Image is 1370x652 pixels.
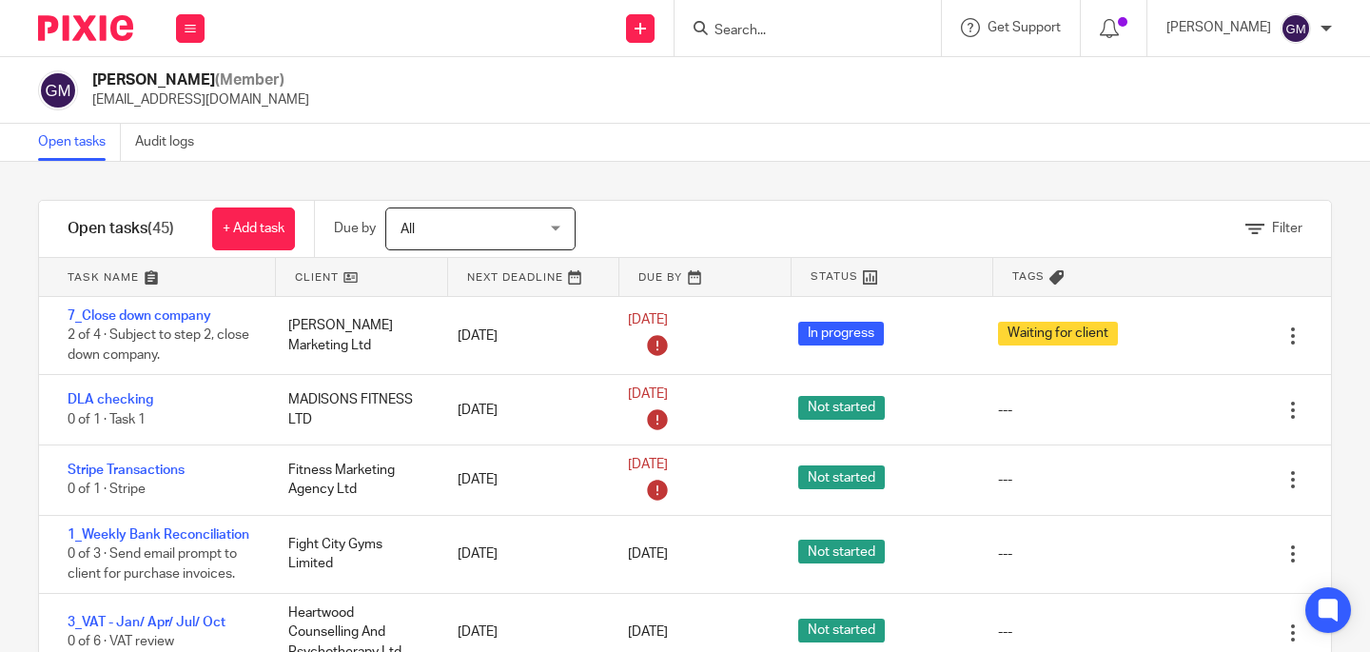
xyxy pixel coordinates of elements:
div: [DATE] [439,461,609,499]
span: Tags [1012,268,1045,285]
span: [DATE] [628,547,668,561]
span: [DATE] [628,314,668,327]
input: Search [713,23,884,40]
div: MADISONS FITNESS LTD [269,381,440,439]
div: Fitness Marketing Agency Ltd [269,451,440,509]
div: Fight City Gyms Limited [269,525,440,583]
img: Pixie [38,15,133,41]
a: Stripe Transactions [68,464,185,477]
span: Filter [1272,222,1302,235]
img: svg%3E [38,70,78,110]
div: --- [998,470,1012,489]
span: (45) [147,221,174,236]
a: Open tasks [38,124,121,161]
img: svg%3E [1281,13,1311,44]
div: [DATE] [439,317,609,355]
span: (Member) [215,72,284,88]
div: --- [998,544,1012,563]
div: [DATE] [439,613,609,651]
span: Get Support [988,21,1061,34]
span: [DATE] [628,626,668,640]
span: 0 of 1 · Stripe [68,483,146,496]
a: 7_Close down company [68,309,211,323]
span: 2 of 4 · Subject to step 2, close down company. [68,329,249,363]
a: DLA checking [68,393,153,406]
p: [EMAIL_ADDRESS][DOMAIN_NAME] [92,90,309,109]
span: Not started [798,396,885,420]
div: --- [998,622,1012,642]
h1: Open tasks [68,219,174,239]
a: 3_VAT - Jan/ Apr/ Jul/ Oct [68,616,225,629]
span: All [401,223,415,236]
span: Waiting for client [998,322,1118,346]
div: [DATE] [439,391,609,429]
div: [DATE] [439,535,609,573]
div: [PERSON_NAME] Marketing Ltd [269,306,440,365]
span: Status [811,268,858,285]
span: In progress [798,322,884,346]
span: 0 of 6 · VAT review [68,636,174,649]
h2: [PERSON_NAME] [92,70,309,90]
span: Not started [798,465,885,489]
span: Not started [798,619,885,642]
a: 1_Weekly Bank Reconciliation [68,528,249,542]
p: Due by [334,219,376,238]
span: 0 of 3 · Send email prompt to client for purchase invoices. [68,547,237,581]
span: [DATE] [628,458,668,471]
span: Not started [798,540,885,563]
div: --- [998,401,1012,420]
p: [PERSON_NAME] [1166,18,1271,37]
a: Audit logs [135,124,208,161]
a: + Add task [212,207,295,250]
span: 0 of 1 · Task 1 [68,413,146,426]
span: [DATE] [628,388,668,402]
